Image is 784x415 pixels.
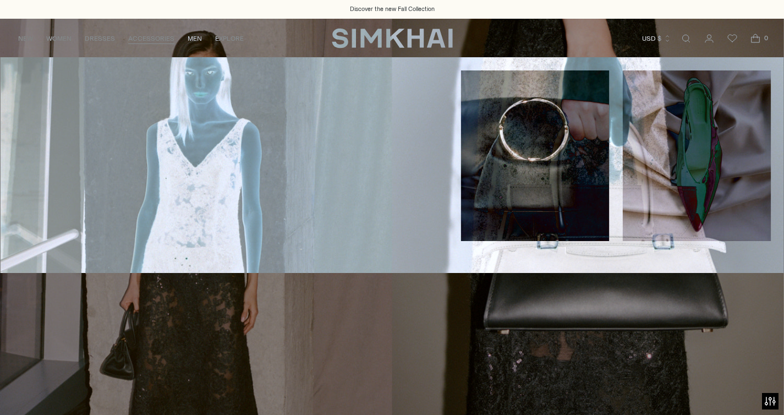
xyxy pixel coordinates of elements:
[675,28,697,50] a: Open search modal
[188,26,202,51] a: MEN
[215,26,244,51] a: EXPLORE
[18,26,33,51] a: NEW
[721,28,743,50] a: Wishlist
[642,26,671,51] button: USD $
[46,26,72,51] a: WOMEN
[698,28,720,50] a: Go to the account page
[350,5,435,14] a: Discover the new Fall Collection
[761,33,771,43] span: 0
[332,28,453,49] a: SIMKHAI
[128,26,174,51] a: ACCESSORIES
[744,28,766,50] a: Open cart modal
[85,26,115,51] a: DRESSES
